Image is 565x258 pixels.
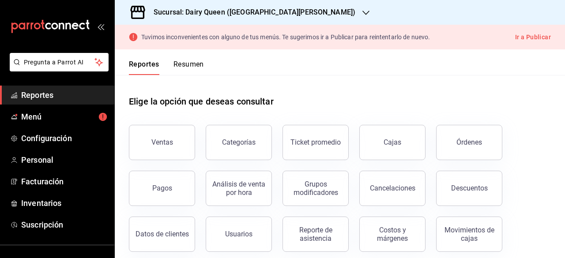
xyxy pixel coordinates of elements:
span: Personal [21,154,107,166]
button: open_drawer_menu [97,23,104,30]
p: Tuvimos inconvenientes con alguno de tus menús. Te sugerimos ir a Publicar para reintentarlo de n... [141,34,430,40]
button: Cancelaciones [359,171,426,206]
div: Categorías [222,138,256,146]
span: Menú [21,111,107,123]
button: Reporte de asistencia [282,217,349,252]
div: Usuarios [225,230,252,238]
span: Configuración [21,132,107,144]
span: Inventarios [21,197,107,209]
div: Ticket promedio [290,138,341,146]
button: Órdenes [436,125,502,160]
button: Resumen [173,60,204,75]
span: Reportes [21,89,107,101]
div: Grupos modificadores [288,180,343,197]
button: Ventas [129,125,195,160]
button: Grupos modificadores [282,171,349,206]
button: Pregunta a Parrot AI [10,53,109,71]
span: Facturación [21,176,107,187]
a: Pregunta a Parrot AI [6,64,109,73]
div: Costos y márgenes [365,226,420,243]
div: Movimientos de cajas [442,226,497,243]
div: Descuentos [451,184,488,192]
button: Reportes [129,60,159,75]
button: Categorías [206,125,272,160]
button: Usuarios [206,217,272,252]
h3: Sucursal: Dairy Queen ([GEOGRAPHIC_DATA][PERSON_NAME]) [147,7,355,18]
button: Descuentos [436,171,502,206]
button: Datos de clientes [129,217,195,252]
div: navigation tabs [129,60,204,75]
span: Pregunta a Parrot AI [24,58,95,67]
div: Análisis de venta por hora [211,180,266,197]
div: Reporte de asistencia [288,226,343,243]
button: Ticket promedio [282,125,349,160]
button: Pagos [129,171,195,206]
div: Cancelaciones [370,184,415,192]
button: Movimientos de cajas [436,217,502,252]
a: Cajas [359,125,426,160]
span: Suscripción [21,219,107,231]
h1: Elige la opción que deseas consultar [129,95,274,108]
button: Ir a Publicar [515,32,551,43]
div: Pagos [152,184,172,192]
button: Análisis de venta por hora [206,171,272,206]
div: Cajas [384,137,402,148]
div: Ventas [151,138,173,146]
div: Órdenes [456,138,482,146]
div: Datos de clientes [136,230,189,238]
button: Costos y márgenes [359,217,426,252]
